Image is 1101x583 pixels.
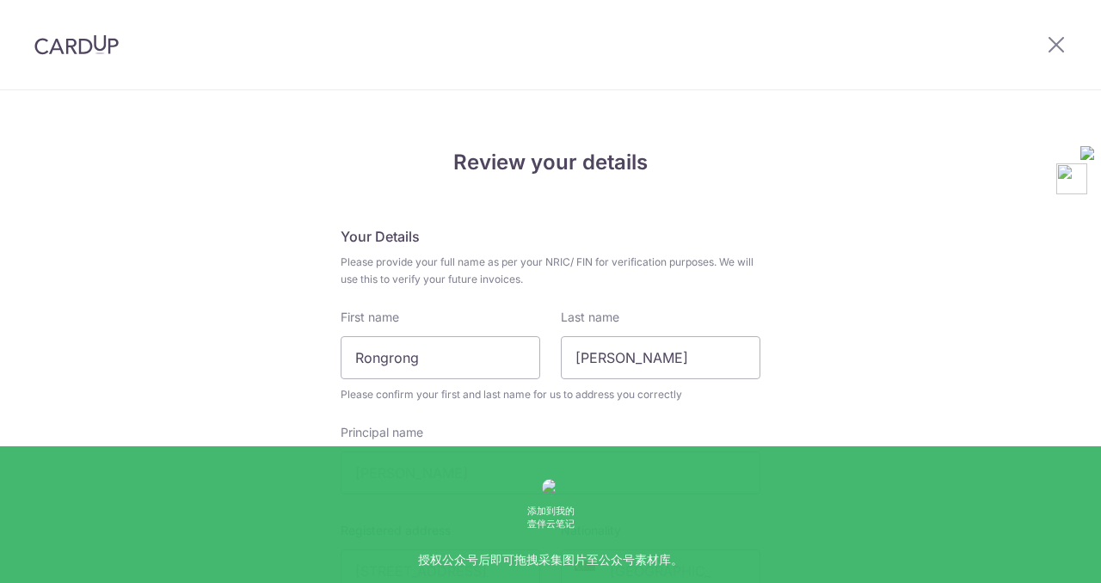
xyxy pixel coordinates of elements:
[341,309,399,326] label: First name
[341,336,540,379] input: First Name
[341,424,423,441] label: Principal name
[561,309,619,326] label: Last name
[341,386,760,403] span: Please confirm your first and last name for us to address you correctly
[341,147,760,178] h4: Review your details
[561,336,760,379] input: Last name
[341,226,760,247] h5: Your Details
[341,254,760,288] span: Please provide your full name as per your NRIC/ FIN for verification purposes. We will use this t...
[34,34,119,55] img: CardUp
